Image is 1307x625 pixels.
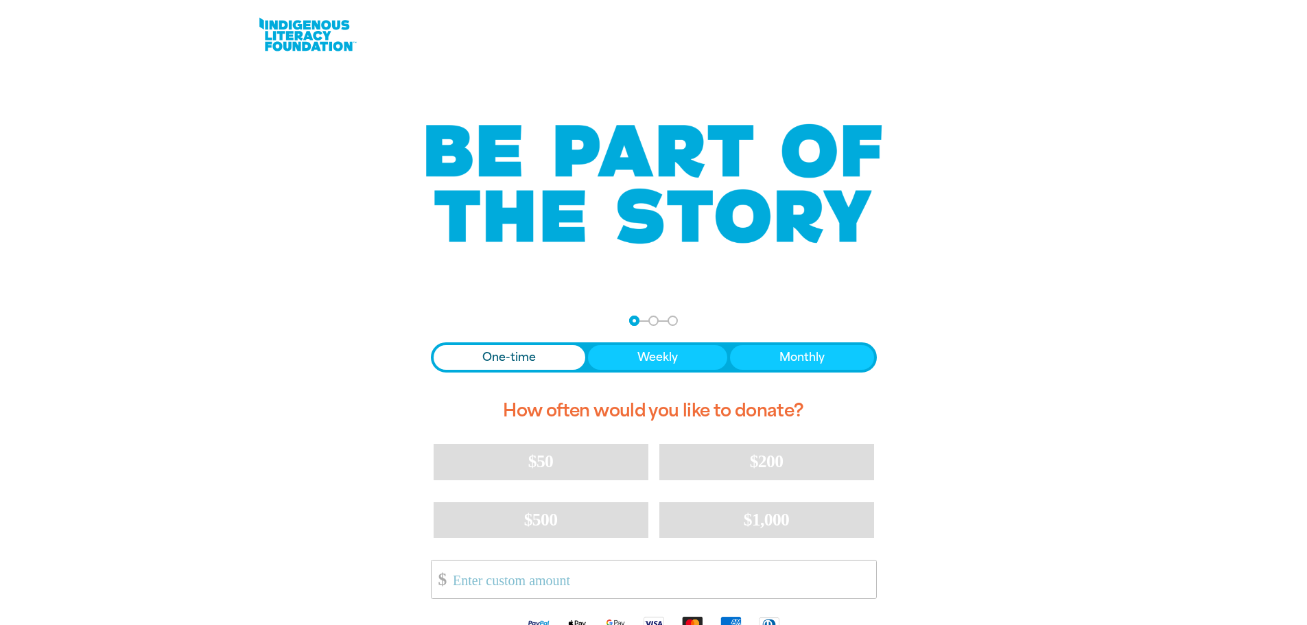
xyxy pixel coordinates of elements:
[588,345,727,370] button: Weekly
[779,349,825,366] span: Monthly
[744,510,790,530] span: $1,000
[730,345,874,370] button: Monthly
[434,345,586,370] button: One-time
[432,564,447,595] span: $
[414,97,894,272] img: Be part of the story
[443,561,875,598] input: Enter custom amount
[431,342,877,373] div: Donation frequency
[648,316,659,326] button: Navigate to step 2 of 3 to enter your details
[434,502,648,538] button: $500
[434,444,648,480] button: $50
[750,451,784,471] span: $200
[524,510,558,530] span: $500
[482,349,536,366] span: One-time
[659,502,874,538] button: $1,000
[431,389,877,433] h2: How often would you like to donate?
[659,444,874,480] button: $200
[668,316,678,326] button: Navigate to step 3 of 3 to enter your payment details
[528,451,553,471] span: $50
[637,349,678,366] span: Weekly
[629,316,639,326] button: Navigate to step 1 of 3 to enter your donation amount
